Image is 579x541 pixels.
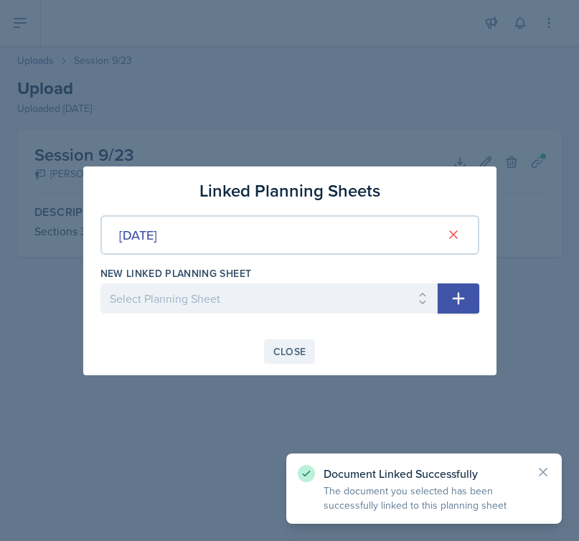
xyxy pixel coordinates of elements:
p: The document you selected has been successfully linked to this planning sheet [324,484,524,512]
div: [DATE] [119,225,157,245]
div: Close [273,346,306,357]
p: Document Linked Successfully [324,466,524,481]
label: New Linked Planning Sheet [100,266,252,281]
button: Close [264,339,316,364]
h3: Linked Planning Sheets [199,178,380,204]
